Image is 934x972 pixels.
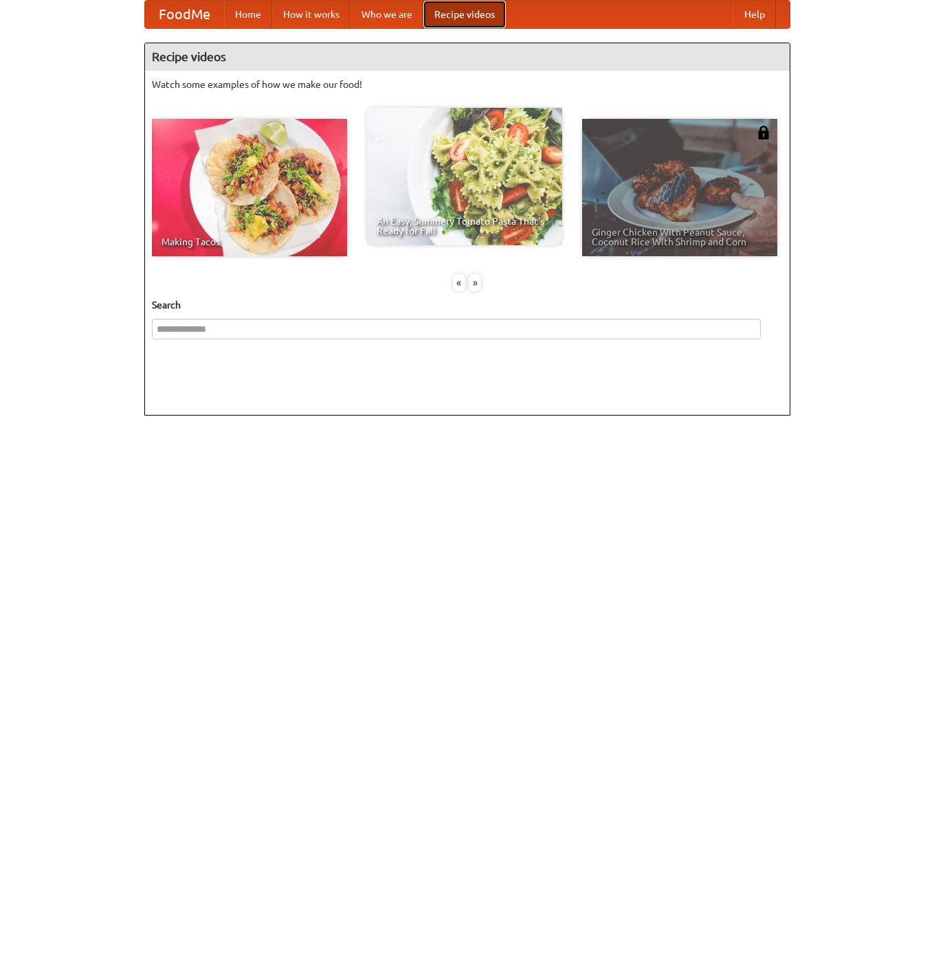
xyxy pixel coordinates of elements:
span: Making Tacos [162,237,337,247]
a: Who we are [351,1,423,28]
h4: Recipe videos [145,43,790,71]
a: Help [733,1,776,28]
a: How it works [272,1,351,28]
span: An Easy, Summery Tomato Pasta That's Ready for Fall [377,216,553,236]
div: » [469,274,481,291]
a: Recipe videos [423,1,506,28]
img: 483408.png [757,126,770,139]
a: An Easy, Summery Tomato Pasta That's Ready for Fall [367,108,562,245]
a: FoodMe [145,1,224,28]
h5: Search [152,298,783,312]
div: « [453,274,465,291]
a: Home [224,1,272,28]
a: Making Tacos [152,119,347,256]
p: Watch some examples of how we make our food! [152,78,783,91]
